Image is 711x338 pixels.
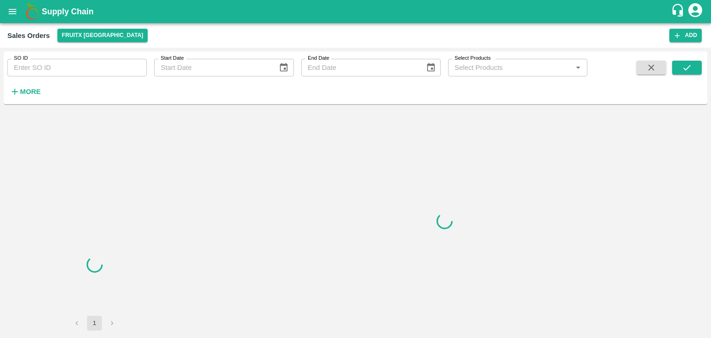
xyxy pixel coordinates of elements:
[7,59,147,76] input: Enter SO ID
[451,62,569,74] input: Select Products
[7,84,43,100] button: More
[422,59,440,76] button: Choose date
[68,316,121,331] nav: pagination navigation
[2,1,23,22] button: open drawer
[23,2,42,21] img: logo
[14,55,28,62] label: SO ID
[42,7,94,16] b: Supply Chain
[20,88,41,95] strong: More
[455,55,491,62] label: Select Products
[42,5,671,18] a: Supply Chain
[7,30,50,42] div: Sales Orders
[87,316,102,331] button: page 1
[687,2,704,21] div: account of current user
[154,59,271,76] input: Start Date
[161,55,184,62] label: Start Date
[669,29,702,42] button: Add
[301,59,418,76] input: End Date
[671,3,687,20] div: customer-support
[275,59,293,76] button: Choose date
[572,62,584,74] button: Open
[308,55,329,62] label: End Date
[57,29,148,42] button: Select DC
